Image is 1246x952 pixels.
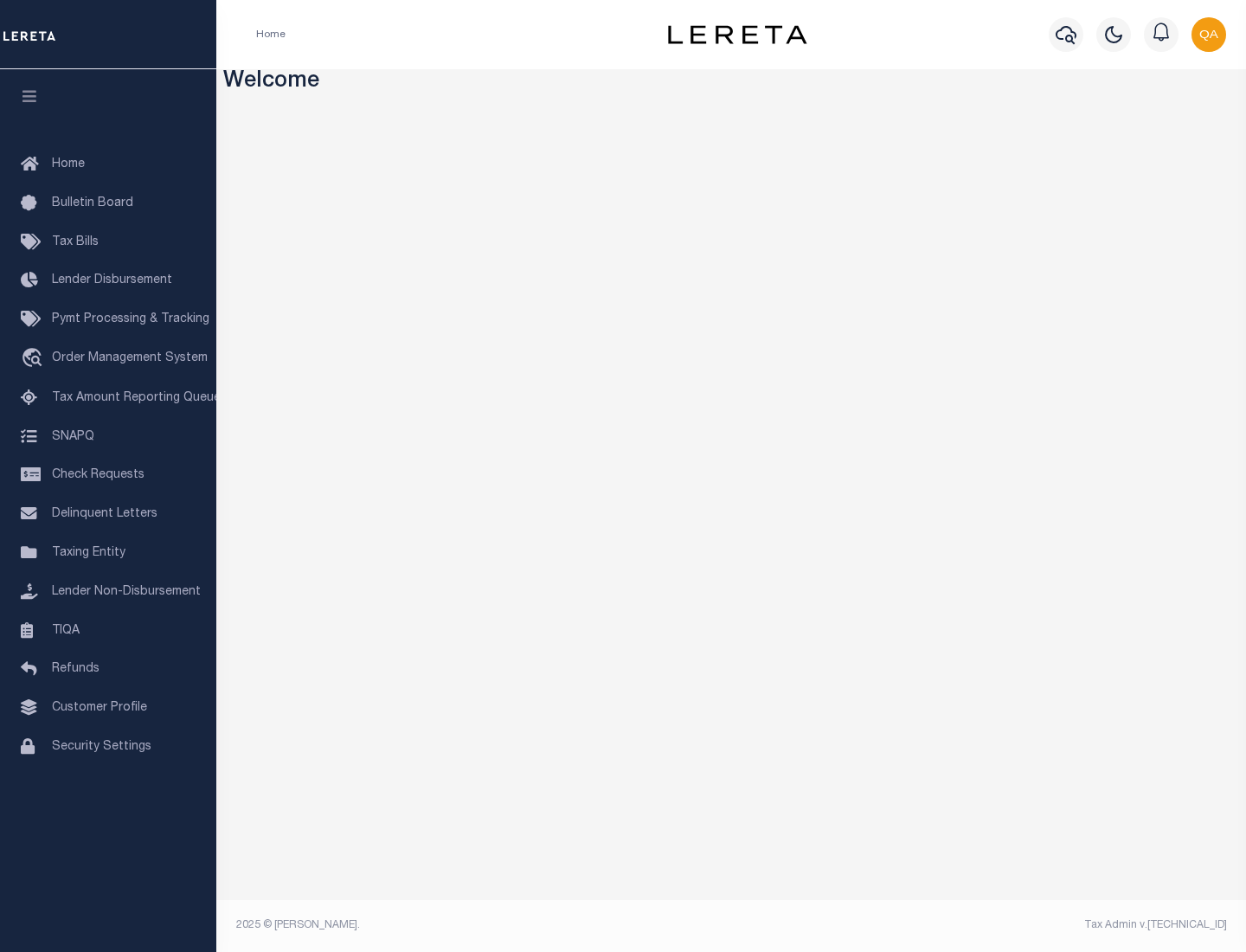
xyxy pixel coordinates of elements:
img: logo-dark.svg [668,25,806,44]
span: Home [52,158,85,170]
img: svg+xml;base64,PHN2ZyB4bWxucz0iaHR0cDovL3d3dy53My5vcmcvMjAwMC9zdmciIHBvaW50ZXItZXZlbnRzPSJub25lIi... [1191,17,1226,52]
i: travel_explore [21,348,48,370]
span: TIQA [52,624,80,636]
div: 2025 © [PERSON_NAME]. [223,917,732,933]
span: Delinquent Letters [52,508,157,520]
li: Home [256,27,286,42]
h3: Welcome [223,69,1240,96]
span: Tax Amount Reporting Queue [52,392,221,404]
span: Security Settings [52,741,151,753]
span: Refunds [52,663,100,675]
span: Taxing Entity [52,547,125,559]
span: SNAPQ [52,430,94,442]
span: Bulletin Board [52,197,133,209]
span: Tax Bills [52,236,99,248]
span: Pymt Processing & Tracking [52,313,209,325]
span: Customer Profile [52,702,147,714]
span: Check Requests [52,469,145,481]
span: Lender Non-Disbursement [52,586,201,598]
span: Lender Disbursement [52,274,172,286]
div: Tax Admin v.[TECHNICAL_ID] [744,917,1227,933]
span: Order Management System [52,352,208,364]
